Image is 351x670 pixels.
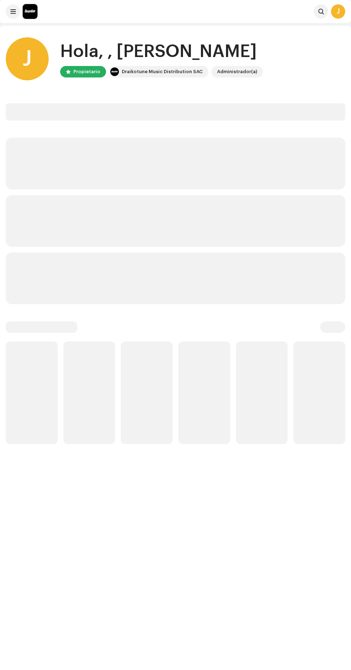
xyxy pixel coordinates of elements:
[23,4,37,19] img: 10370c6a-d0e2-4592-b8a2-38f444b0ca44
[331,4,345,19] div: J
[6,37,49,80] div: J
[60,40,263,63] div: Hola, , [PERSON_NAME]
[73,67,100,76] div: Propietario
[217,67,257,76] div: Administrador(a)
[122,67,203,76] div: Draikotune Music Distribution SAC
[110,67,119,76] img: 10370c6a-d0e2-4592-b8a2-38f444b0ca44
